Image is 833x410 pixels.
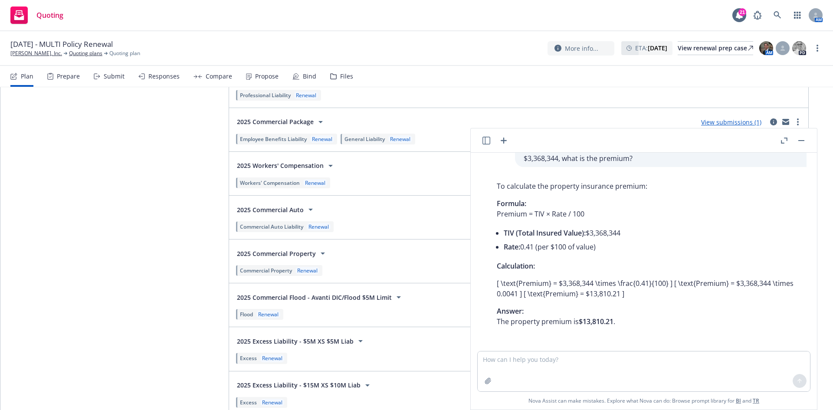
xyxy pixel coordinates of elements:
[260,399,284,406] div: Renewal
[303,179,327,187] div: Renewal
[237,161,324,170] span: 2025 Workers' Compensation
[504,240,798,254] li: 0.41 (per $100 of value)
[260,354,284,362] div: Renewal
[812,43,823,53] a: more
[234,245,331,262] button: 2025 Commercial Property
[565,44,598,53] span: More info...
[10,39,113,49] span: [DATE] - MULTI Policy Renewal
[769,7,786,24] a: Search
[504,226,798,240] li: $3,368,344
[109,49,140,57] span: Quoting plan
[579,317,613,326] span: $13,810.21
[303,73,316,80] div: Bind
[497,306,798,327] p: The property premium is .
[240,311,253,318] span: Flood
[234,113,328,131] button: 2025 Commercial Package
[497,306,524,316] span: Answer:
[234,289,407,306] button: 2025 Commercial Flood - Avanti DIC/Flood $5M Limit
[753,397,759,404] a: TR
[240,92,291,99] span: Professional Liability
[10,49,62,57] a: [PERSON_NAME], Inc.
[497,198,798,219] p: Premium = TIV × Rate / 100
[344,135,385,143] span: General Liability
[237,117,314,126] span: 2025 Commercial Package
[635,43,667,52] span: ETA :
[237,380,361,390] span: 2025 Excess Liability - $15M XS $10M Liab
[648,44,667,52] strong: [DATE]
[678,42,753,55] div: View renewal prep case
[234,332,368,350] button: 2025 Excess Liability - $5M XS $5M Liab
[738,8,746,16] div: 21
[234,157,338,174] button: 2025 Workers' Compensation
[759,41,773,55] img: photo
[793,117,803,127] a: more
[294,92,318,99] div: Renewal
[497,278,798,299] p: [ \text{Premium} = $3,368,344 \times \frac{0.41}{100} ] [ \text{Premium} = $3,368,344 \times 0.00...
[497,199,526,208] span: Formula:
[21,73,33,80] div: Plan
[792,41,806,55] img: photo
[7,3,67,27] a: Quoting
[789,7,806,24] a: Switch app
[256,311,280,318] div: Renewal
[388,135,412,143] div: Renewal
[104,73,125,80] div: Submit
[240,399,257,406] span: Excess
[504,228,586,238] span: TIV (Total Insured Value):
[504,242,520,252] span: Rate:
[548,41,614,56] button: More info...
[240,179,300,187] span: Workers' Compensation
[237,205,304,214] span: 2025 Commercial Auto
[497,181,798,191] p: To calculate the property insurance premium:
[310,135,334,143] div: Renewal
[340,73,353,80] div: Files
[255,73,279,80] div: Propose
[678,41,753,55] a: View renewal prep case
[497,261,535,271] span: Calculation:
[36,12,63,19] span: Quoting
[240,267,292,274] span: Commercial Property
[528,392,759,410] span: Nova Assist can make mistakes. Explore what Nova can do: Browse prompt library for and
[234,377,375,394] button: 2025 Excess Liability - $15M XS $10M Liab
[307,223,331,230] div: Renewal
[148,73,180,80] div: Responses
[237,293,392,302] span: 2025 Commercial Flood - Avanti DIC/Flood $5M Limit
[57,73,80,80] div: Prepare
[524,143,798,164] p: if the property carrier is quoting using a 0.41 property rate, and the TIV is $3,368,344, what is...
[781,117,791,127] a: mail
[69,49,102,57] a: Quoting plans
[240,354,257,362] span: Excess
[736,397,741,404] a: BI
[237,249,316,258] span: 2025 Commercial Property
[768,117,779,127] a: circleInformation
[206,73,232,80] div: Compare
[240,223,303,230] span: Commercial Auto Liability
[234,201,318,218] button: 2025 Commercial Auto
[701,118,761,126] a: View submissions (1)
[295,267,319,274] div: Renewal
[240,135,307,143] span: Employee Benefits Liability
[749,7,766,24] a: Report a Bug
[237,337,354,346] span: 2025 Excess Liability - $5M XS $5M Liab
